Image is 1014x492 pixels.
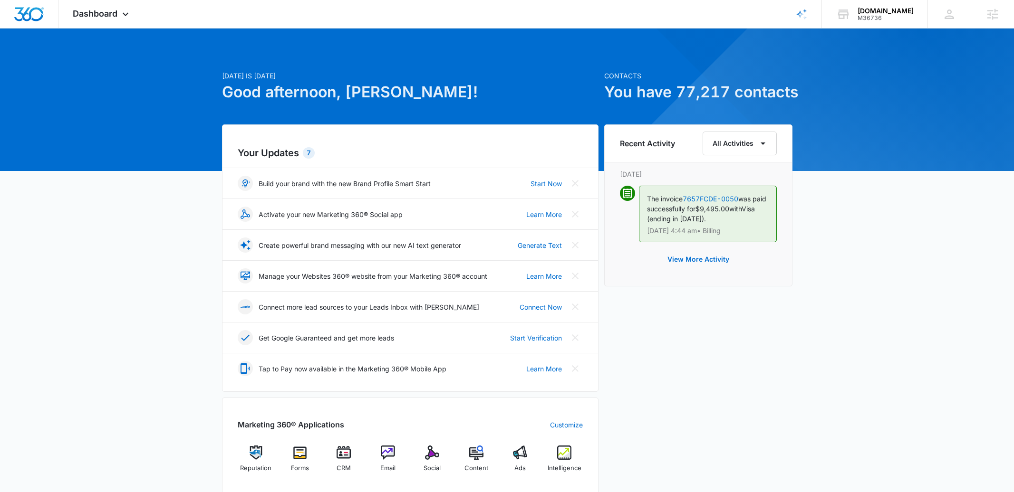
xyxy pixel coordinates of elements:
[238,146,583,160] h2: Your Updates
[858,7,914,15] div: account name
[658,248,739,271] button: View More Activity
[240,464,271,473] span: Reputation
[695,205,729,213] span: $9,495.00
[568,299,583,314] button: Close
[604,71,792,81] p: Contacts
[259,209,403,219] p: Activate your new Marketing 360® Social app
[568,330,583,345] button: Close
[259,271,487,281] p: Manage your Websites 360® website from your Marketing 360® account
[464,464,488,473] span: Content
[568,268,583,284] button: Close
[518,240,562,250] a: Generate Text
[326,445,362,480] a: CRM
[291,464,309,473] span: Forms
[502,445,539,480] a: Ads
[729,205,742,213] span: with
[259,240,461,250] p: Create powerful brand messaging with our new AI text generator
[259,302,479,312] p: Connect more lead sources to your Leads Inbox with [PERSON_NAME]
[858,15,914,21] div: account id
[259,364,446,374] p: Tap to Pay now available in the Marketing 360® Mobile App
[238,445,274,480] a: Reputation
[73,9,117,19] span: Dashboard
[259,179,431,189] p: Build your brand with the new Brand Profile Smart Start
[620,138,675,149] h6: Recent Activity
[568,207,583,222] button: Close
[514,464,526,473] span: Ads
[238,419,344,430] h2: Marketing 360® Applications
[222,81,599,104] h1: Good afternoon, [PERSON_NAME]!
[531,179,562,189] a: Start Now
[550,420,583,430] a: Customize
[548,464,581,473] span: Intelligence
[568,237,583,253] button: Close
[520,302,562,312] a: Connect Now
[303,147,315,159] div: 7
[526,209,562,219] a: Learn More
[703,132,777,155] button: All Activities
[380,464,396,473] span: Email
[281,445,318,480] a: Forms
[604,81,792,104] h1: You have 77,217 contacts
[546,445,583,480] a: Intelligence
[458,445,494,480] a: Content
[510,333,562,343] a: Start Verification
[222,71,599,81] p: [DATE] is [DATE]
[370,445,406,480] a: Email
[526,364,562,374] a: Learn More
[259,333,394,343] p: Get Google Guaranteed and get more leads
[620,169,777,179] p: [DATE]
[568,361,583,376] button: Close
[683,195,738,203] a: 7657FCDE-0050
[424,464,441,473] span: Social
[568,176,583,191] button: Close
[647,227,769,234] p: [DATE] 4:44 am • Billing
[647,195,683,203] span: The invoice
[337,464,351,473] span: CRM
[526,271,562,281] a: Learn More
[414,445,451,480] a: Social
